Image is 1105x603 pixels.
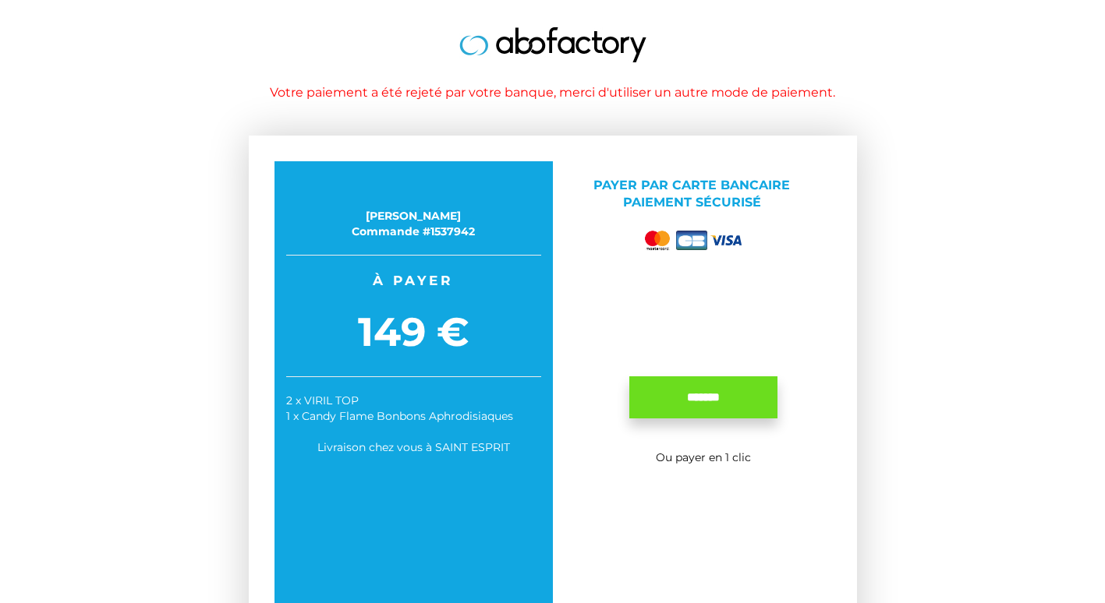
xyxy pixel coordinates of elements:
span: À payer [286,271,541,290]
img: logo.jpg [459,27,646,62]
a: Ou payer en 1 clic [656,450,751,464]
img: visa.png [710,235,742,245]
div: Livraison chez vous à SAINT ESPRIT [286,439,541,455]
span: 149 € [286,304,541,361]
p: Payer par Carte bancaire [565,177,820,213]
img: cb.png [676,231,707,250]
img: mastercard.png [642,227,673,253]
div: Commande #1537942 [286,224,541,239]
span: Paiement sécurisé [623,195,761,210]
div: [PERSON_NAME] [286,208,541,224]
div: 2 x VIRIL TOP 1 x Candy Flame Bonbons Aphrodisiaques [286,393,541,424]
h1: Votre paiement a été rejeté par votre banque, merci d'utiliser un autre mode de paiement. [108,86,997,100]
